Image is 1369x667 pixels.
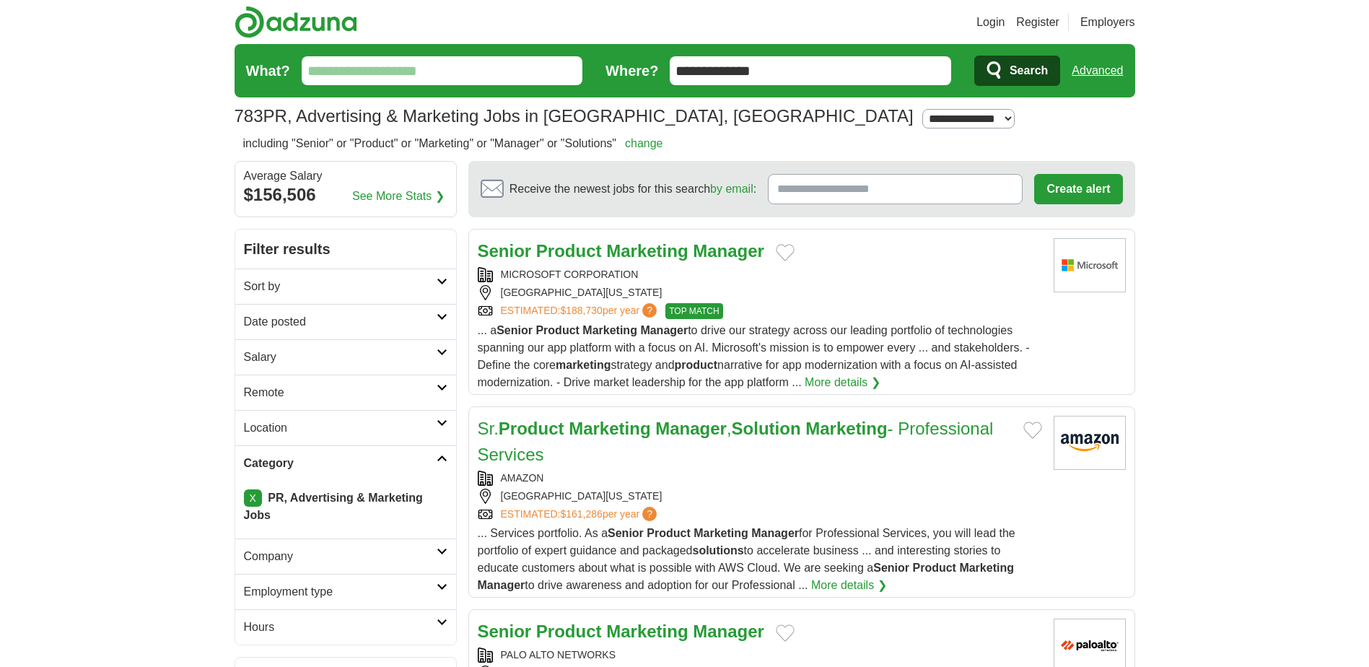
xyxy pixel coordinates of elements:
strong: marketing [556,359,611,371]
a: X [244,489,262,507]
span: $188,730 [560,305,602,316]
strong: Product [536,241,602,261]
div: Average Salary [244,170,447,182]
strong: Manager [693,622,764,641]
div: [GEOGRAPHIC_DATA][US_STATE] [478,285,1042,300]
span: TOP MATCH [665,303,722,319]
span: ? [642,507,657,521]
strong: Marketing [606,622,688,641]
a: Hours [235,609,456,645]
h2: Category [244,455,437,472]
img: Adzuna logo [235,6,357,38]
button: Add to favorite jobs [776,624,795,642]
a: MICROSOFT CORPORATION [501,269,639,280]
label: Where? [605,60,658,82]
a: AMAZON [501,472,544,484]
a: Register [1016,14,1059,31]
strong: product [675,359,718,371]
a: Advanced [1072,56,1123,85]
a: Sort by [235,269,456,304]
strong: Solution [732,419,801,438]
strong: Manager [478,579,525,591]
span: ? [642,303,657,318]
strong: Marketing [606,241,688,261]
strong: Senior [478,241,532,261]
h2: including "Senior" or "Product" or "Marketing" or "Manager" or "Solutions" [243,135,663,152]
h2: Company [244,548,437,565]
div: [GEOGRAPHIC_DATA][US_STATE] [478,489,1042,504]
a: Salary [235,339,456,375]
strong: Senior [873,562,909,574]
strong: Manager [655,419,727,438]
a: Company [235,539,456,574]
span: Receive the newest jobs for this search : [509,180,756,198]
strong: Marketing [582,324,637,336]
button: Add to favorite jobs [1023,422,1042,439]
strong: Senior [478,622,532,641]
h2: Salary [244,349,437,366]
button: Add to favorite jobs [776,244,795,261]
a: ESTIMATED:$188,730per year? [501,303,660,319]
a: change [625,137,663,149]
a: ESTIMATED:$161,286per year? [501,507,660,522]
button: Search [974,56,1060,86]
strong: Senior [608,527,644,539]
a: Senior Product Marketing Manager [478,241,764,261]
strong: Product [647,527,690,539]
a: Category [235,445,456,481]
h2: Remote [244,384,437,401]
strong: Product [536,622,602,641]
a: Location [235,410,456,445]
h2: Date posted [244,313,437,331]
label: What? [246,60,290,82]
span: ... a to drive our strategy across our leading portfolio of technologies spanning our app platfor... [478,324,1030,388]
a: Date posted [235,304,456,339]
a: More details ❯ [811,577,887,594]
a: Login [976,14,1005,31]
img: Amazon logo [1054,416,1126,470]
h2: Filter results [235,230,456,269]
a: Sr.Product Marketing Manager,Solution Marketing- Professional Services [478,419,994,464]
a: Remote [235,375,456,410]
strong: Marketing [694,527,748,539]
h1: PR, Advertising & Marketing Jobs in [GEOGRAPHIC_DATA], [GEOGRAPHIC_DATA] [235,106,914,126]
strong: Marketing [569,419,650,438]
strong: Manager [751,527,799,539]
strong: Senior [497,324,533,336]
h2: Location [244,419,437,437]
a: PALO ALTO NETWORKS [501,649,616,661]
span: 783 [235,103,263,129]
strong: Marketing [805,419,887,438]
a: Employment type [235,574,456,609]
strong: Marketing [959,562,1014,574]
a: More details ❯ [805,374,880,391]
a: See More Stats ❯ [352,188,445,205]
a: Senior Product Marketing Manager [478,622,764,641]
h2: Employment type [244,583,437,601]
strong: PR, Advertising & Marketing Jobs [244,492,423,521]
strong: Product [535,324,579,336]
span: $161,286 [560,508,602,520]
span: ... Services portfolio. As a for Professional Services, you will lead the portfolio of expert gui... [478,527,1015,591]
strong: Manager [693,241,764,261]
div: $156,506 [244,182,447,208]
img: Microsoft logo [1054,238,1126,292]
a: by email [710,183,753,195]
a: Employers [1080,14,1135,31]
strong: Manager [640,324,688,336]
strong: Product [912,562,955,574]
h2: Sort by [244,278,437,295]
strong: Product [499,419,564,438]
span: Search [1010,56,1048,85]
strong: solutions [693,544,744,557]
button: Create alert [1034,174,1122,204]
h2: Hours [244,619,437,636]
